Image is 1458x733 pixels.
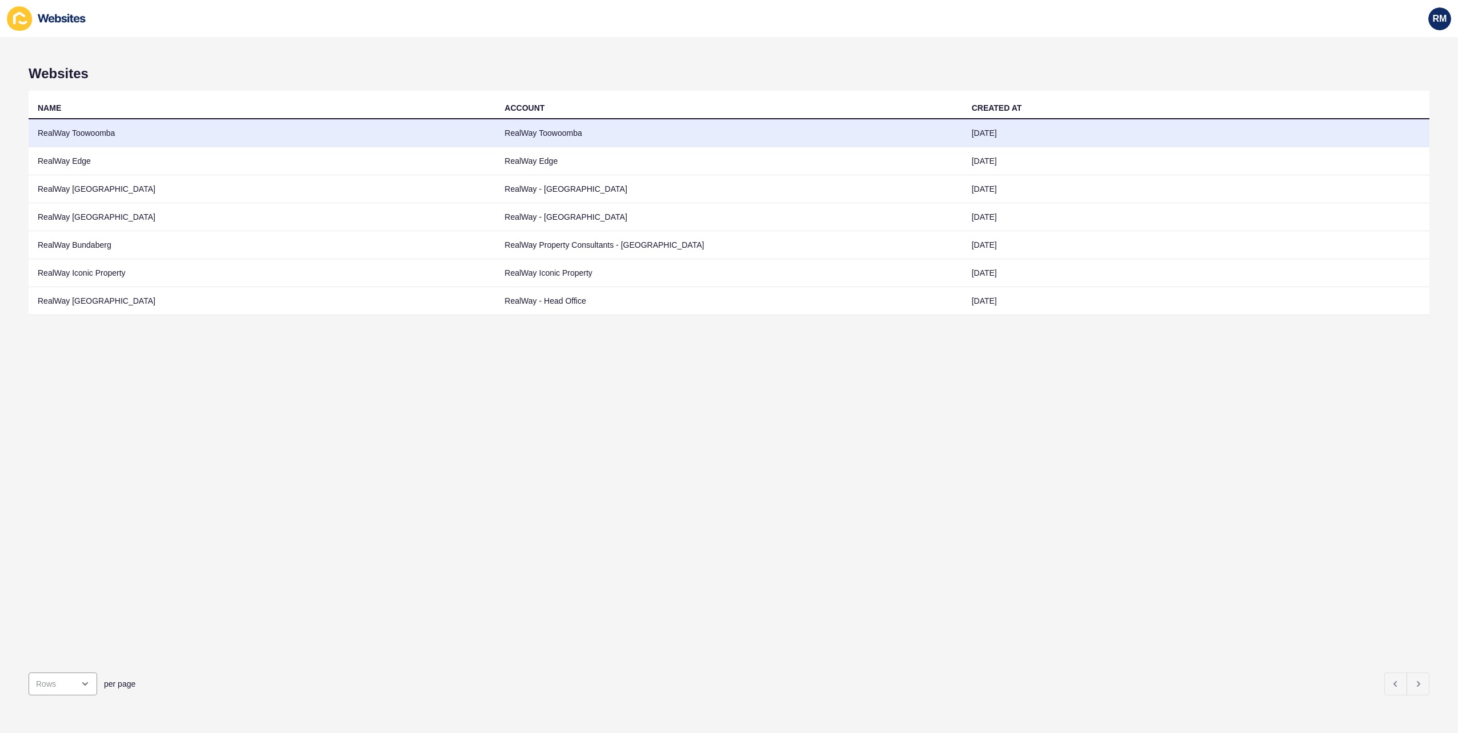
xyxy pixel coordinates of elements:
[29,147,495,175] td: RealWay Edge
[963,231,1429,259] td: [DATE]
[1433,13,1447,25] span: RM
[504,102,544,114] div: ACCOUNT
[29,231,495,259] td: RealWay Bundaberg
[495,119,962,147] td: RealWay Toowoomba
[495,203,962,231] td: RealWay - [GEOGRAPHIC_DATA]
[29,66,1429,82] h1: Websites
[29,203,495,231] td: RealWay [GEOGRAPHIC_DATA]
[963,259,1429,287] td: [DATE]
[495,259,962,287] td: RealWay Iconic Property
[38,102,61,114] div: NAME
[963,287,1429,315] td: [DATE]
[972,102,1022,114] div: CREATED AT
[495,231,962,259] td: RealWay Property Consultants - [GEOGRAPHIC_DATA]
[963,175,1429,203] td: [DATE]
[963,147,1429,175] td: [DATE]
[29,259,495,287] td: RealWay Iconic Property
[104,678,135,690] span: per page
[963,119,1429,147] td: [DATE]
[495,175,962,203] td: RealWay - [GEOGRAPHIC_DATA]
[495,287,962,315] td: RealWay - Head Office
[495,147,962,175] td: RealWay Edge
[29,672,97,695] div: open menu
[29,119,495,147] td: RealWay Toowoomba
[963,203,1429,231] td: [DATE]
[29,287,495,315] td: RealWay [GEOGRAPHIC_DATA]
[29,175,495,203] td: RealWay [GEOGRAPHIC_DATA]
